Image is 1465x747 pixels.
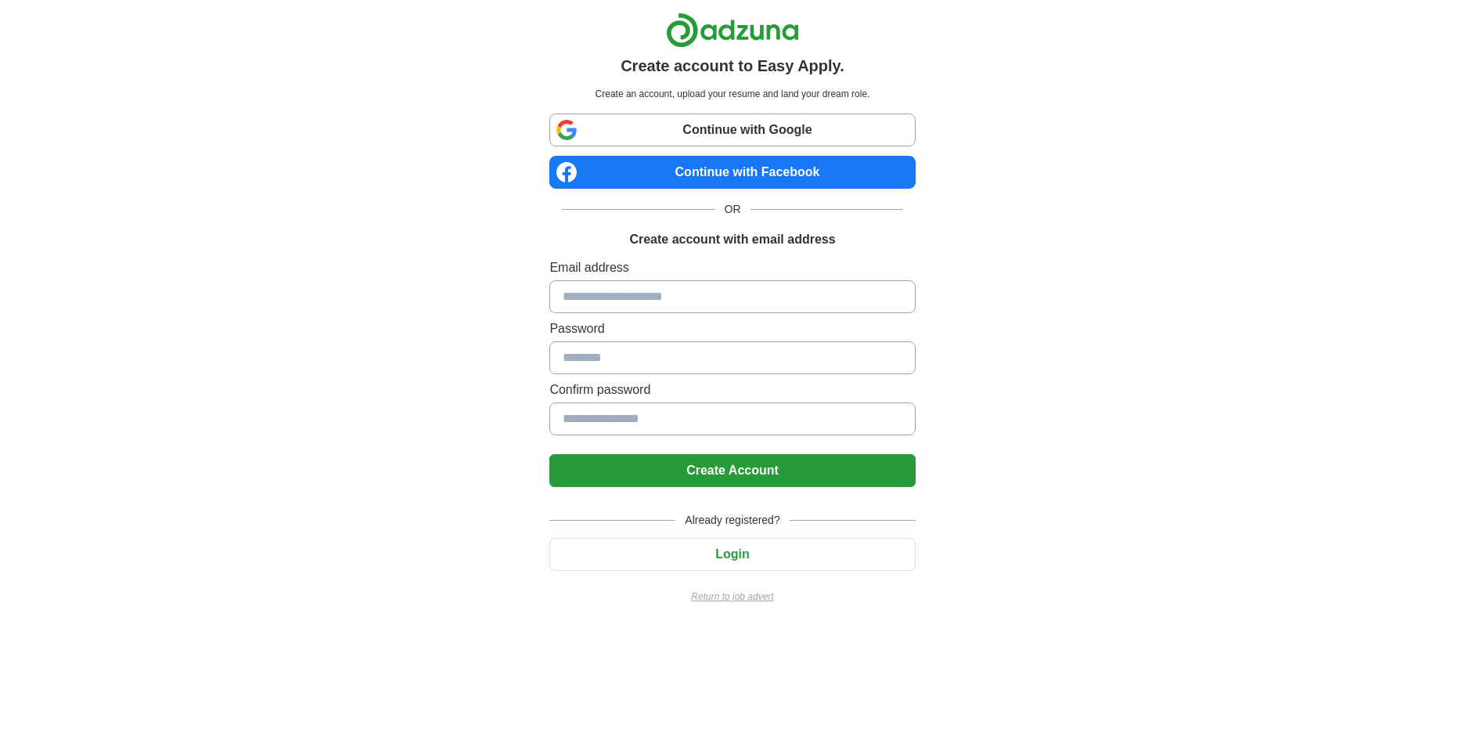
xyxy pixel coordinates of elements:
[549,454,915,487] button: Create Account
[715,201,750,218] span: OR
[666,13,799,48] img: Adzuna logo
[549,590,915,604] a: Return to job advert
[549,319,915,338] label: Password
[549,156,915,189] a: Continue with Facebook
[549,114,915,146] a: Continue with Google
[549,538,915,571] button: Login
[549,547,915,561] a: Login
[621,54,844,78] h1: Create account to Easy Apply.
[629,230,835,249] h1: Create account with email address
[675,512,789,529] span: Already registered?
[549,258,915,277] label: Email address
[553,87,912,101] p: Create an account, upload your resume and land your dream role.
[549,381,915,399] label: Confirm password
